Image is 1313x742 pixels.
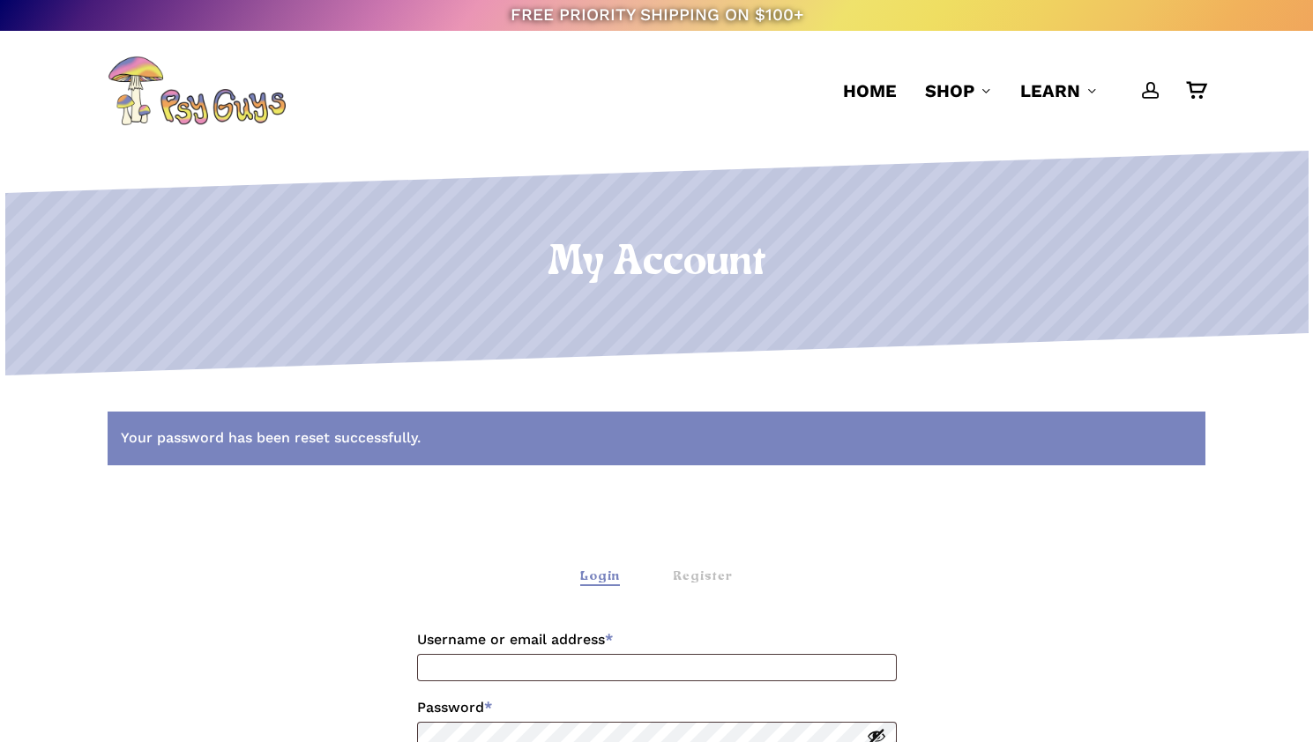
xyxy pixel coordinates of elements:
img: PsyGuys [108,56,286,126]
label: Password [417,694,897,722]
span: Home [843,80,897,101]
div: Your password has been reset successfully. [108,412,1205,465]
a: Shop [925,78,992,103]
a: Home [843,78,897,103]
div: Login [580,568,620,586]
label: Username or email address [417,626,897,654]
div: Register [673,568,733,586]
nav: Main Menu [829,31,1205,151]
span: Shop [925,80,974,101]
a: Learn [1020,78,1098,103]
span: Learn [1020,80,1080,101]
